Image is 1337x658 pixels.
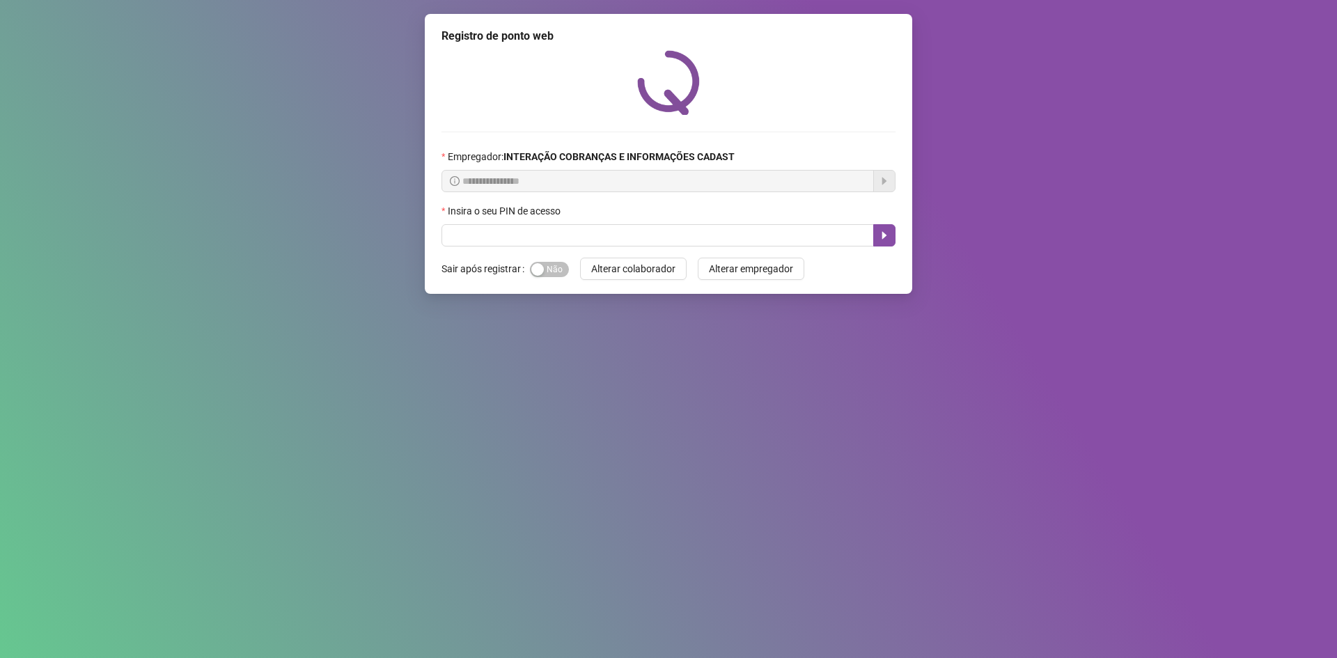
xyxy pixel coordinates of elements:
button: Alterar colaborador [580,258,687,280]
label: Sair após registrar [441,258,530,280]
span: caret-right [879,230,890,241]
img: QRPoint [637,50,700,115]
span: Alterar empregador [709,261,793,276]
span: Alterar colaborador [591,261,675,276]
strong: INTERAÇÃO COBRANÇAS E INFORMAÇÕES CADAST [503,151,735,162]
label: Insira o seu PIN de acesso [441,203,570,219]
span: Empregador : [448,149,735,164]
div: Registro de ponto web [441,28,896,45]
button: Alterar empregador [698,258,804,280]
span: info-circle [450,176,460,186]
